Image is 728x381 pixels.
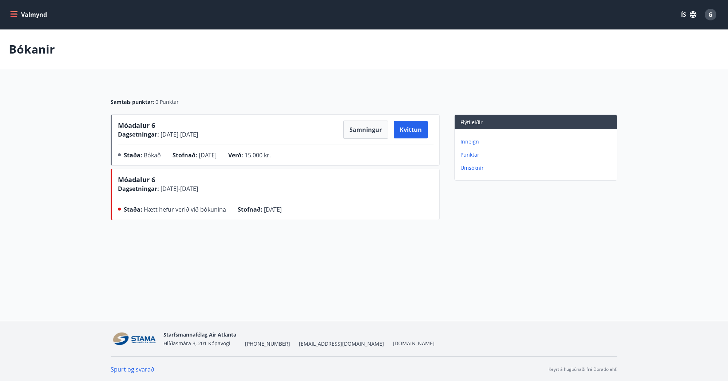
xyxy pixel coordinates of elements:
[394,121,428,138] button: Kvittun
[111,365,154,373] a: Spurt og svarað
[677,8,700,21] button: ÍS
[173,151,197,159] span: Stofnað :
[245,151,271,159] span: 15.000 kr.
[111,98,154,106] span: Samtals punktar :
[9,8,50,21] button: menu
[549,366,617,373] p: Keyrt á hugbúnaði frá Dorado ehf.
[159,130,198,138] span: [DATE] - [DATE]
[393,340,435,347] a: [DOMAIN_NAME]
[118,185,159,193] span: Dagsetningar :
[199,151,217,159] span: [DATE]
[702,6,719,23] button: G
[159,185,198,193] span: [DATE] - [DATE]
[299,340,384,347] span: [EMAIL_ADDRESS][DOMAIN_NAME]
[144,151,161,159] span: Bókað
[343,121,388,139] button: Samningur
[460,119,483,126] span: Flýtileiðir
[460,138,614,145] p: Inneign
[118,175,155,184] span: Móadalur 6
[118,130,159,138] span: Dagsetningar :
[264,205,282,213] span: [DATE]
[124,151,142,159] span: Staða :
[163,331,236,338] span: Starfsmannafélag Air Atlanta
[9,41,55,57] p: Bókanir
[238,205,262,213] span: Stofnað :
[460,151,614,158] p: Punktar
[245,340,290,347] span: [PHONE_NUMBER]
[155,98,179,106] span: 0 Punktar
[460,164,614,172] p: Umsóknir
[163,340,230,347] span: Hlíðasmára 3, 201 Kópavogi
[228,151,243,159] span: Verð :
[111,331,158,347] img: K9DpVO2JKVfNCD1JYfR9g48Bn8Vnv5MeZh0xm74B.png
[144,205,226,213] span: Hætt hefur verið við bókunina
[708,11,713,19] span: G
[124,205,142,213] span: Staða :
[118,121,155,130] span: Móadalur 6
